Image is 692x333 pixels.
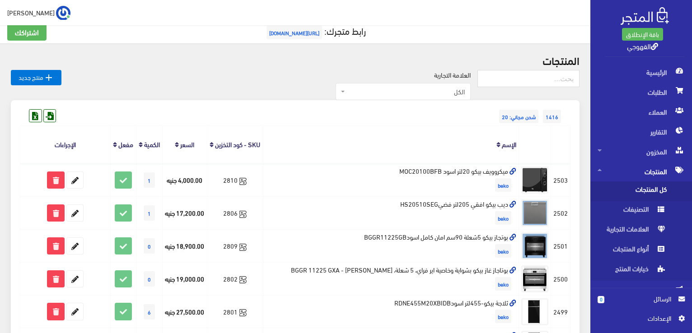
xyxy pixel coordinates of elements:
[590,62,692,82] a: الرئيسية
[612,294,671,304] span: الرسائل
[621,7,669,25] img: .
[207,197,263,230] td: 2806
[590,201,692,221] a: التصنيفات
[551,229,570,262] td: 2501
[551,262,570,295] td: 2500
[267,26,322,39] span: [URL][DOMAIN_NAME]
[215,138,260,150] a: SKU - كود التخزين
[163,295,207,328] td: 27,500.00 جنيه
[7,5,70,20] a: ... [PERSON_NAME]
[521,265,548,292] img: botagaz-ghaz-byko-bshoay-okhasy-ayr-fray-5-shaal-stanls-styl-bggr-11225-gxa.png
[163,262,207,295] td: 19,000.00 جنيه
[434,70,471,80] label: العلامة التجارية
[347,87,465,96] span: الكل
[207,295,263,328] td: 2801
[239,211,247,218] svg: Synced with Zoho Books
[239,178,247,185] svg: Synced with Zoho Books
[144,238,155,254] span: 0
[598,294,685,313] a: 0 الرسائل
[7,7,55,18] span: [PERSON_NAME]
[521,166,548,194] img: mykrooyf-byko-20ltr-asod-moc20100bfb.jpg
[605,313,671,323] span: اﻹعدادات
[264,22,366,39] a: رابط متجرك:[URL][DOMAIN_NAME]
[598,102,685,122] span: العملاء
[502,138,516,150] a: الإسم
[551,197,570,230] td: 2502
[598,201,666,221] span: التصنيفات
[336,83,471,100] span: الكل
[56,6,70,20] img: ...
[590,102,692,122] a: العملاء
[590,181,692,201] a: كل المنتجات
[263,262,519,295] td: بوتاجاز غاز بيكو بشواية وخاصية اير فراي، 5 شعلة، [PERSON_NAME] - BGGR 11225 GXA
[627,39,658,52] a: القهوجي
[590,142,692,162] a: المخزون
[598,221,666,241] span: العلامات التجارية
[163,163,207,196] td: 4,000.00 جنيه
[144,304,155,319] span: 6
[239,309,247,316] svg: Synced with Zoho Books
[11,70,61,85] a: منتج جديد
[590,241,692,261] a: أنواع المنتجات
[495,310,511,323] span: beko
[598,122,685,142] span: التقارير
[590,221,692,241] a: العلامات التجارية
[263,163,519,196] td: ميكروويف بيكو 20لتر اسود MOC20100BFB
[163,229,207,262] td: 18,900.00 جنيه
[163,197,207,230] td: 17,200.00 جنيه
[263,197,519,230] td: ديب بيكو افقي 205لتر فضيHS20510SEG
[180,138,194,150] a: السعر
[239,244,247,251] svg: Synced with Zoho Books
[118,138,133,150] a: مفعل
[11,54,580,66] h2: المنتجات
[207,262,263,295] td: 2802
[598,181,666,201] span: كل المنتجات
[598,296,604,303] span: 0
[521,298,548,325] img: thlag-byko-455ltr-asodrdne455m20xbidb.png
[144,138,160,150] a: الكمية
[590,122,692,142] a: التقارير
[239,276,247,283] svg: Synced with Zoho Books
[598,313,685,328] a: اﻹعدادات
[543,110,561,123] span: 1416
[598,281,685,301] span: التسويق
[7,23,47,41] a: اشتراكك
[521,232,548,259] img: botgaz-byko-5shaal-90sm-aman-kaml-asodbggr11225gb.png
[598,241,666,261] span: أنواع المنتجات
[495,178,511,192] span: beko
[20,126,111,163] th: الإجراءات
[598,82,685,102] span: الطلبات
[590,82,692,102] a: الطلبات
[551,295,570,328] td: 2499
[144,271,155,287] span: 0
[598,261,666,281] span: خيارات المنتج
[144,205,155,221] span: 1
[43,72,54,83] i: 
[207,229,263,262] td: 2809
[622,28,663,41] a: باقة الإنطلاق
[598,62,685,82] span: الرئيسية
[598,162,685,181] span: المنتجات
[590,162,692,181] a: المنتجات
[263,229,519,262] td: بوتجاز بيكو 5شعلة 90سم امان كامل اسودBGGR11225GB
[144,172,155,188] span: 1
[263,295,519,328] td: ثلاجة بيكو-455لتر اسودRDNE455M20XBIDB
[207,163,263,196] td: 2810
[495,244,511,258] span: beko
[521,199,548,227] img: dyb-byko-afky-205ltr-fdyhs20510seg.png
[551,163,570,196] td: 2503
[495,277,511,291] span: beko
[477,70,580,87] input: بحث...
[499,110,538,123] span: شحن مجاني: 20
[598,142,685,162] span: المخزون
[590,261,692,281] a: خيارات المنتج
[495,211,511,225] span: beko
